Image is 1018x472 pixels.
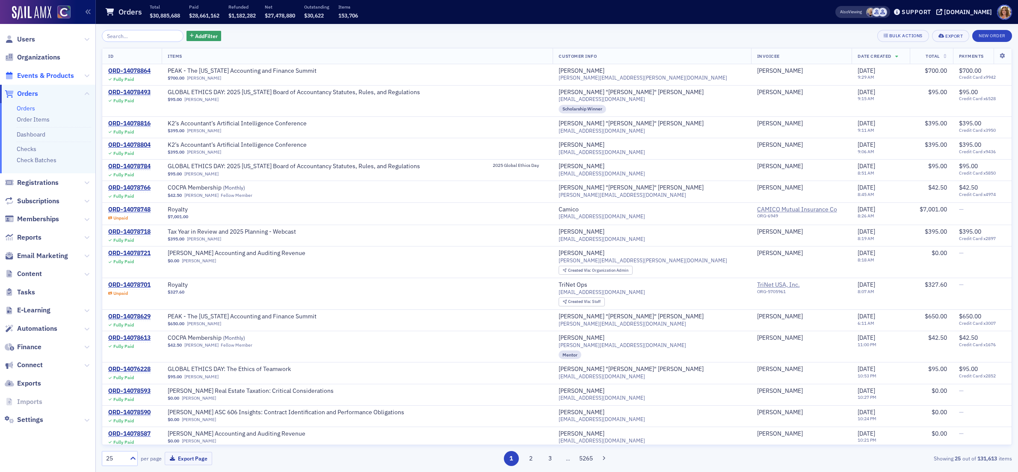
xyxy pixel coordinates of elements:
[858,141,875,148] span: [DATE]
[858,127,874,133] time: 9:11 AM
[858,53,891,59] span: Date Created
[5,288,35,297] a: Tasks
[221,193,252,198] div: Fellow Member
[5,342,41,352] a: Finance
[757,120,803,128] div: [PERSON_NAME]
[304,12,324,19] span: $30,622
[168,249,305,257] span: Surgent's Accounting and Auditing Revenue
[523,451,538,466] button: 2
[17,196,59,206] span: Subscriptions
[559,163,604,170] a: [PERSON_NAME]
[168,53,182,59] span: Items
[559,184,704,192] a: [PERSON_NAME] "[PERSON_NAME]" [PERSON_NAME]
[559,105,606,113] div: Scholarship Winner
[757,249,803,257] a: [PERSON_NAME]
[17,233,41,242] span: Reports
[12,6,51,20] img: SailAMX
[184,193,219,198] a: [PERSON_NAME]
[757,228,803,236] div: [PERSON_NAME]
[5,324,57,333] a: Automations
[17,145,36,153] a: Checks
[168,141,307,149] a: K2’s Accountant’s Artificial Intelligence Conference
[108,141,151,149] div: ORD-14078804
[108,387,151,395] a: ORD-14078593
[858,191,874,197] time: 8:45 AM
[858,67,875,74] span: [DATE]
[108,334,151,342] a: ORD-14078613
[5,269,42,279] a: Content
[223,184,245,191] span: ( Monthly )
[543,451,558,466] button: 3
[858,74,874,80] time: 9:29 AM
[108,228,151,236] div: ORD-14078718
[168,214,188,220] span: $7,001.00
[184,374,219,380] a: [PERSON_NAME]
[168,313,317,321] span: PEAK - The Colorado Accounting and Finance Summit
[925,119,947,127] span: $395.00
[559,281,587,289] div: TriNet Ops
[5,71,74,80] a: Events & Products
[559,249,604,257] a: [PERSON_NAME]
[51,6,71,20] a: View Homepage
[757,387,803,395] a: [PERSON_NAME]
[17,104,35,112] a: Orders
[108,249,151,257] a: ORD-14078721
[168,430,305,438] span: Surgent's Accounting and Auditing Revenue
[858,88,875,96] span: [DATE]
[195,32,218,40] span: Add Filter
[559,228,604,236] a: [PERSON_NAME]
[757,430,803,438] div: [PERSON_NAME]
[936,9,995,15] button: [DOMAIN_NAME]
[338,12,358,19] span: 153,706
[559,141,604,149] a: [PERSON_NAME]
[858,184,875,191] span: [DATE]
[186,31,222,42] button: AddFilter
[928,88,947,96] span: $95.00
[928,184,947,191] span: $42.50
[168,67,317,75] span: PEAK - The Colorado Accounting and Finance Summit
[504,451,519,466] button: 1
[5,306,50,315] a: E-Learning
[338,4,358,10] p: Items
[959,88,978,96] span: $95.00
[182,417,216,422] a: [PERSON_NAME]
[168,387,334,395] a: [PERSON_NAME] Real Estate Taxation: Critical Considerations
[168,89,420,96] a: GLOBAL ETHICS DAY: 2025 [US_STATE] Board of Accountancy Statutes, Rules, and Regulations
[108,365,151,373] a: ORD-14076228
[493,163,547,171] a: 2025 Global Ethics Day
[108,53,113,59] span: ID
[189,4,219,10] p: Paid
[187,75,221,81] a: [PERSON_NAME]
[944,8,992,16] div: [DOMAIN_NAME]
[108,163,151,170] a: ORD-14078784
[189,12,219,19] span: $28,661,162
[17,360,43,370] span: Connect
[972,31,1012,39] a: New Order
[113,98,134,104] div: Fully Paid
[858,213,874,219] time: 8:26 AM
[108,313,151,321] div: ORD-14078629
[182,258,216,264] a: [PERSON_NAME]
[757,120,846,128] span: Bill Johnson
[757,67,846,75] span: Adam Harhager
[959,53,984,59] span: Payments
[168,281,275,289] a: Royalty
[757,184,803,192] a: [PERSON_NAME]
[757,184,846,192] span: Tom Koceja
[168,120,307,128] a: K2’s Accountant’s Artificial Intelligence Conference
[559,120,704,128] a: [PERSON_NAME] "[PERSON_NAME]" [PERSON_NAME]
[168,249,305,257] a: [PERSON_NAME] Accounting and Auditing Revenue
[858,95,874,101] time: 9:15 AM
[559,334,604,342] a: [PERSON_NAME]
[997,5,1012,20] span: Profile
[17,35,35,44] span: Users
[920,205,947,213] span: $7,001.00
[559,67,604,75] div: [PERSON_NAME]
[559,89,704,96] div: [PERSON_NAME] "[PERSON_NAME]" [PERSON_NAME]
